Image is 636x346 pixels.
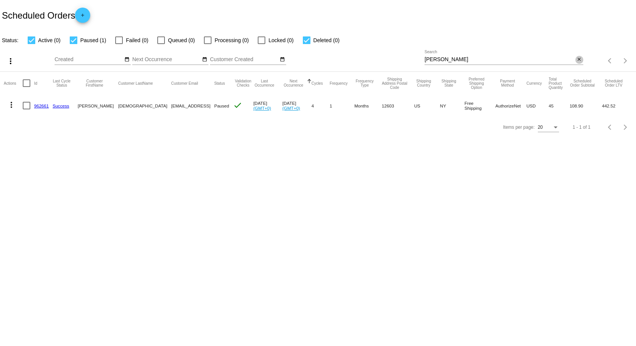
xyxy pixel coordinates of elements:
[576,57,582,63] mat-icon: close
[425,57,575,63] input: Search
[618,53,633,68] button: Next page
[382,95,414,117] mat-cell: 12603
[282,79,305,87] button: Change sorting for NextOccurrenceUtc
[382,77,407,90] button: Change sorting for ShippingPostcode
[282,106,300,111] a: (GMT+0)
[55,57,123,63] input: Created
[7,100,16,109] mat-icon: more_vert
[268,36,293,45] span: Locked (0)
[495,95,526,117] mat-cell: AuthorizeNet
[570,95,602,117] mat-cell: 108.90
[132,57,201,63] input: Next Occurrence
[618,120,633,135] button: Next page
[495,79,520,87] button: Change sorting for PaymentMethod.Type
[354,79,375,87] button: Change sorting for FrequencyType
[34,103,49,108] a: 962661
[233,72,254,95] mat-header-cell: Validation Checks
[526,81,542,85] button: Change sorting for CurrencyIso
[118,95,171,117] mat-cell: [DEMOGRAPHIC_DATA]
[503,125,534,130] div: Items per page:
[603,120,618,135] button: Previous page
[538,125,559,130] mat-select: Items per page:
[34,81,37,85] button: Change sorting for Id
[124,57,130,63] mat-icon: date_range
[253,106,271,111] a: (GMT+0)
[126,36,148,45] span: Failed (0)
[171,81,198,85] button: Change sorting for CustomerEmail
[602,95,632,117] mat-cell: 442.52
[53,79,71,87] button: Change sorting for LastProcessingCycleId
[6,57,15,66] mat-icon: more_vert
[549,72,570,95] mat-header-cell: Total Product Quantity
[602,79,625,87] button: Change sorting for LifetimeValue
[78,13,87,22] mat-icon: add
[414,95,440,117] mat-cell: US
[312,81,323,85] button: Change sorting for Cycles
[464,95,495,117] mat-cell: Free Shipping
[570,79,595,87] button: Change sorting for Subtotal
[464,77,489,90] button: Change sorting for PreferredShippingOption
[414,79,433,87] button: Change sorting for ShippingCountry
[4,72,23,95] mat-header-cell: Actions
[2,37,19,43] span: Status:
[233,101,242,110] mat-icon: check
[280,57,285,63] mat-icon: date_range
[118,81,153,85] button: Change sorting for CustomerLastName
[575,56,583,64] button: Clear
[330,81,348,85] button: Change sorting for Frequency
[573,125,591,130] div: 1 - 1 of 1
[312,95,330,117] mat-cell: 4
[313,36,340,45] span: Deleted (0)
[210,57,278,63] input: Customer Created
[214,81,225,85] button: Change sorting for Status
[253,95,282,117] mat-cell: [DATE]
[330,95,354,117] mat-cell: 1
[603,53,618,68] button: Previous page
[202,57,207,63] mat-icon: date_range
[2,8,90,23] h2: Scheduled Orders
[440,79,458,87] button: Change sorting for ShippingState
[53,103,69,108] a: Success
[253,79,276,87] button: Change sorting for LastOccurrenceUtc
[78,79,111,87] button: Change sorting for CustomerFirstName
[282,95,312,117] mat-cell: [DATE]
[80,36,106,45] span: Paused (1)
[526,95,549,117] mat-cell: USD
[549,95,570,117] mat-cell: 45
[168,36,195,45] span: Queued (0)
[538,125,543,130] span: 20
[78,95,118,117] mat-cell: [PERSON_NAME]
[215,36,249,45] span: Processing (0)
[440,95,465,117] mat-cell: NY
[171,95,214,117] mat-cell: [EMAIL_ADDRESS]
[38,36,61,45] span: Active (0)
[354,95,382,117] mat-cell: Months
[214,103,229,108] span: Paused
